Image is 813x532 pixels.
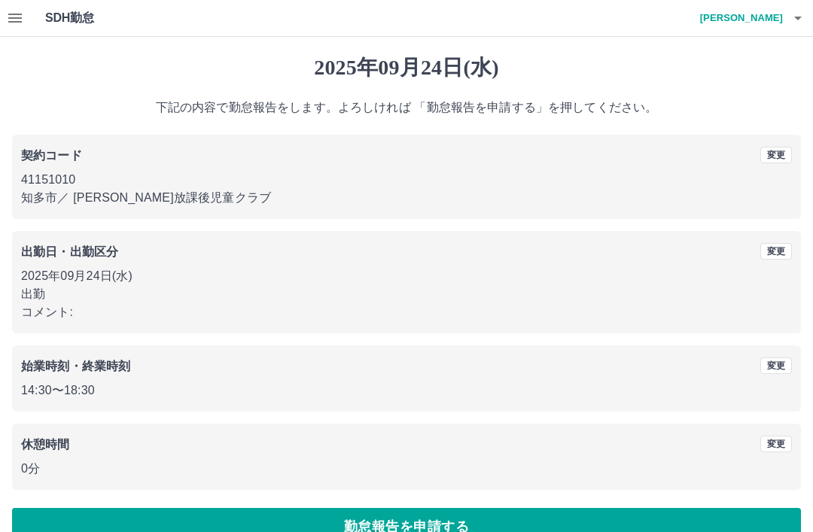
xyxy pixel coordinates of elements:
[21,460,792,478] p: 0分
[21,267,792,285] p: 2025年09月24日(水)
[21,149,82,162] b: 契約コード
[760,357,792,374] button: 変更
[12,55,801,81] h1: 2025年09月24日(水)
[760,243,792,260] button: 変更
[21,245,118,258] b: 出勤日・出勤区分
[21,438,70,451] b: 休憩時間
[21,382,792,400] p: 14:30 〜 18:30
[21,360,130,372] b: 始業時刻・終業時刻
[12,99,801,117] p: 下記の内容で勤怠報告をします。よろしければ 「勤怠報告を申請する」を押してください。
[21,285,792,303] p: 出勤
[21,303,792,321] p: コメント:
[760,147,792,163] button: 変更
[21,171,792,189] p: 41151010
[21,189,792,207] p: 知多市 ／ [PERSON_NAME]放課後児童クラブ
[760,436,792,452] button: 変更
